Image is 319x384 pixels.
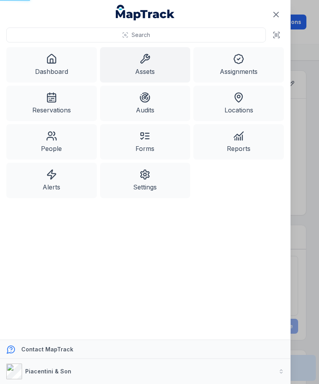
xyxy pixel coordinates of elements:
[21,346,73,353] strong: Contact MapTrack
[100,163,191,198] a: Settings
[116,5,175,20] a: MapTrack
[100,124,191,160] a: Forms
[132,31,150,39] span: Search
[6,124,97,160] a: People
[6,86,97,121] a: Reservations
[100,86,191,121] a: Audits
[193,86,284,121] a: Locations
[6,28,266,42] button: Search
[100,47,191,83] a: Assets
[193,47,284,83] a: Assignments
[193,124,284,160] a: Reports
[6,163,97,198] a: Alerts
[268,6,284,23] button: Close navigation
[6,47,97,83] a: Dashboard
[25,368,71,375] strong: Piacentini & Son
